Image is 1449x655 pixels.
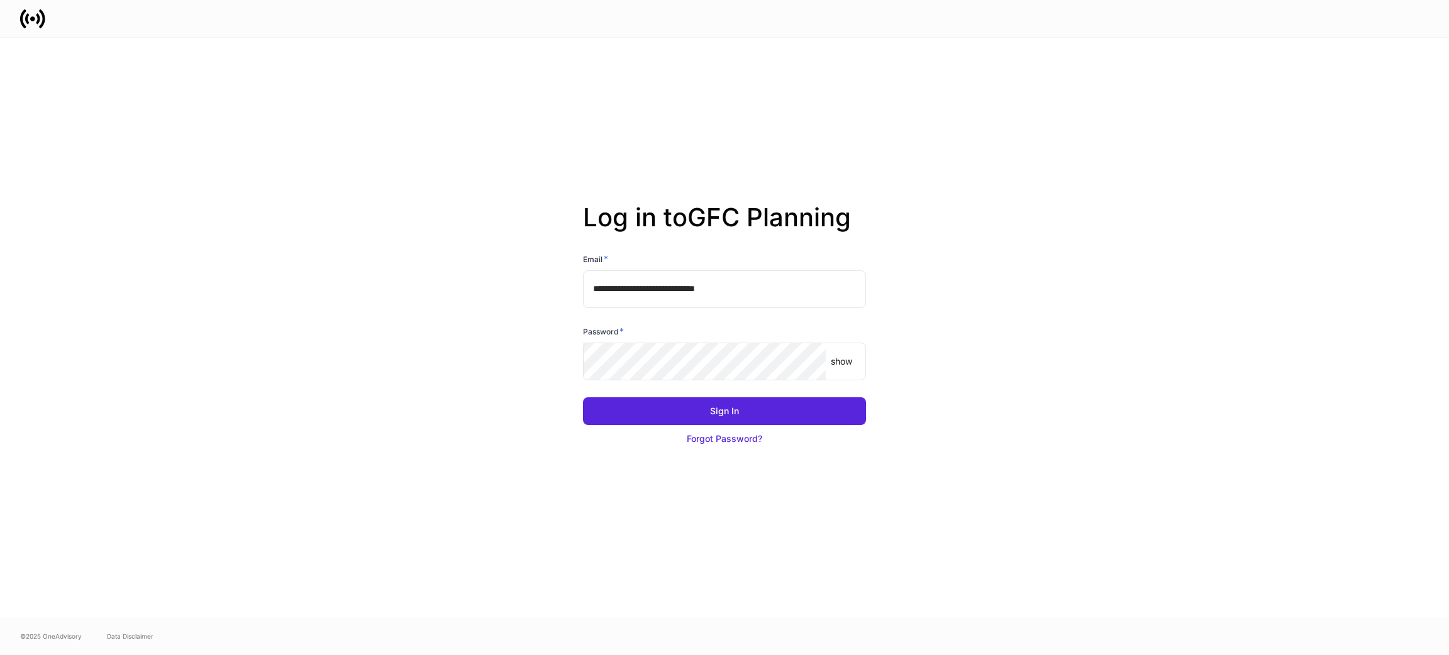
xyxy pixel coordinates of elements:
button: Forgot Password? [583,425,866,453]
div: Sign In [710,405,739,417]
h6: Email [583,253,608,265]
div: Forgot Password? [687,432,762,445]
a: Data Disclaimer [107,631,153,641]
span: © 2025 OneAdvisory [20,631,82,641]
h6: Password [583,325,624,338]
h2: Log in to GFC Planning [583,202,866,253]
p: show [831,355,852,368]
button: Sign In [583,397,866,425]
